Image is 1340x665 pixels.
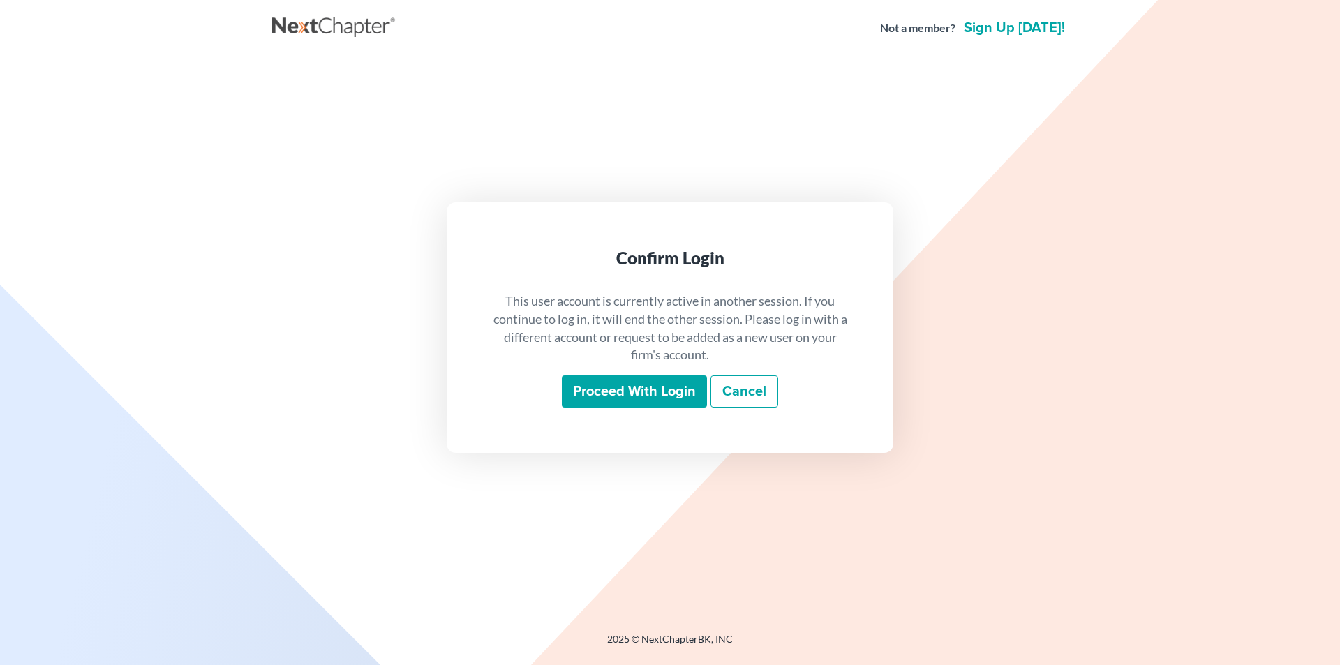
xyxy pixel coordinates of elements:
strong: Not a member? [880,20,955,36]
input: Proceed with login [562,375,707,408]
p: This user account is currently active in another session. If you continue to log in, it will end ... [491,292,849,364]
a: Sign up [DATE]! [961,21,1068,35]
div: 2025 © NextChapterBK, INC [272,632,1068,657]
a: Cancel [710,375,778,408]
div: Confirm Login [491,247,849,269]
